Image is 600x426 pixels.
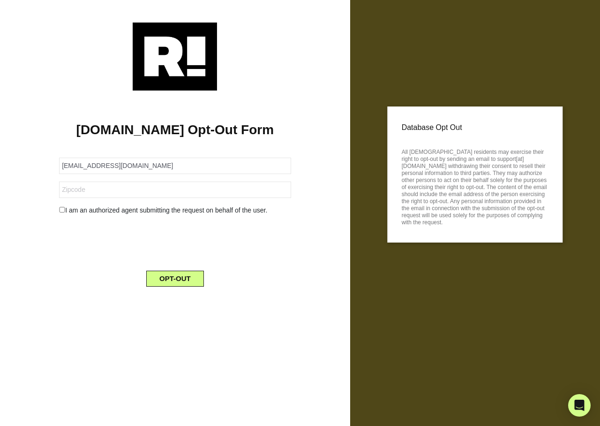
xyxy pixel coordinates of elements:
[14,122,336,138] h1: [DOMAIN_NAME] Opt-Out Form
[146,271,204,287] button: OPT-OUT
[59,182,291,198] input: Zipcode
[402,121,548,135] p: Database Opt Out
[52,205,298,215] div: I am an authorized agent submitting the request on behalf of the user.
[59,158,291,174] input: Email Address
[104,223,246,259] iframe: reCAPTCHA
[568,394,591,417] div: Open Intercom Messenger
[402,146,548,226] p: All [DEMOGRAPHIC_DATA] residents may exercise their right to opt-out by sending an email to suppo...
[133,23,217,91] img: Retention.com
